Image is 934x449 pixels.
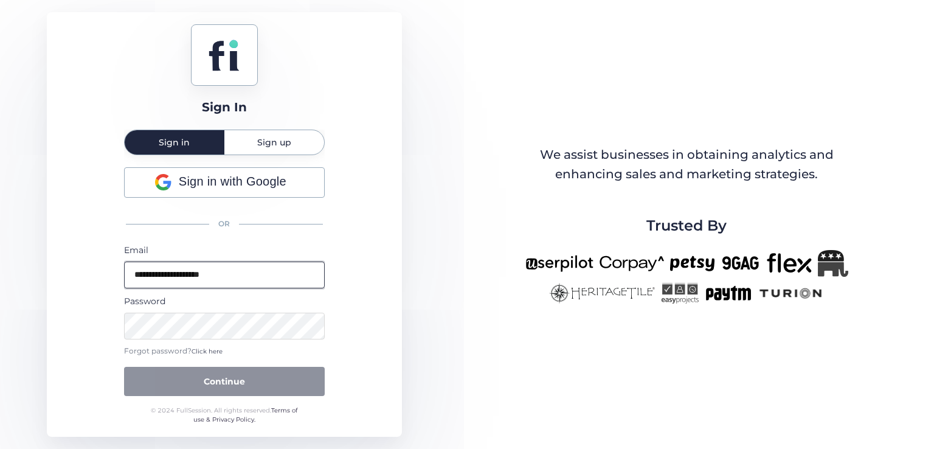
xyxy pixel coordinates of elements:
[818,250,848,277] img: Republicanlogo-bw.png
[661,283,699,304] img: easyprojects-new.png
[670,250,714,277] img: petsy-new.png
[124,367,325,396] button: Continue
[192,347,223,355] span: Click here
[525,250,593,277] img: userpilot-new.png
[124,211,325,237] div: OR
[145,406,303,425] div: © 2024 FullSession. All rights reserved.
[179,172,286,191] span: Sign in with Google
[124,243,325,257] div: Email
[159,138,190,147] span: Sign in
[767,250,812,277] img: flex-new.png
[721,250,761,277] img: 9gag-new.png
[124,294,325,308] div: Password
[705,283,752,304] img: paytm-new.png
[600,250,664,277] img: corpay-new.png
[257,138,291,147] span: Sign up
[124,346,325,357] div: Forgot password?
[202,98,247,117] div: Sign In
[758,283,824,304] img: turion-new.png
[526,145,847,184] div: We assist businesses in obtaining analytics and enhancing sales and marketing strategies.
[646,214,727,237] span: Trusted By
[549,283,655,304] img: heritagetile-new.png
